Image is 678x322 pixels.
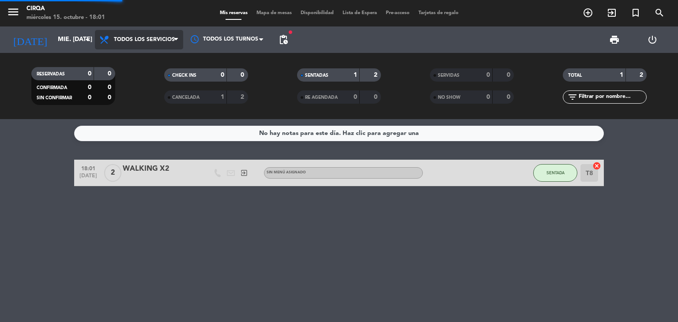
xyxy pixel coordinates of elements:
[241,72,246,78] strong: 0
[221,72,224,78] strong: 0
[567,92,578,102] i: filter_list
[215,11,252,15] span: Mis reservas
[533,164,577,182] button: SENTADA
[546,170,565,175] span: SENTADA
[305,95,338,100] span: RE AGENDADA
[240,169,248,177] i: exit_to_app
[259,128,419,139] div: No hay notas para este día. Haz clic para agregar una
[88,84,91,90] strong: 0
[77,163,99,173] span: 18:01
[88,71,91,77] strong: 0
[568,73,582,78] span: TOTAL
[26,4,105,13] div: CIRQA
[578,92,646,102] input: Filtrar por nombre...
[381,11,414,15] span: Pre-acceso
[37,72,65,76] span: RESERVADAS
[438,73,460,78] span: SERVIDAS
[606,7,617,18] i: exit_to_app
[609,34,620,45] span: print
[108,71,113,77] strong: 0
[82,34,93,45] i: arrow_drop_down
[108,84,113,90] strong: 0
[374,72,379,78] strong: 2
[414,11,463,15] span: Tarjetas de regalo
[507,94,512,100] strong: 0
[640,72,645,78] strong: 2
[288,30,293,35] span: fiber_manual_record
[7,5,20,19] i: menu
[507,72,512,78] strong: 0
[374,94,379,100] strong: 0
[241,94,246,100] strong: 2
[114,37,175,43] span: Todos los servicios
[592,161,601,170] i: cancel
[354,94,357,100] strong: 0
[630,7,641,18] i: turned_in_not
[278,34,289,45] span: pending_actions
[37,86,67,90] span: CONFIRMADA
[104,164,121,182] span: 2
[172,73,196,78] span: CHECK INS
[7,5,20,22] button: menu
[252,11,296,15] span: Mapa de mesas
[438,95,460,100] span: NO SHOW
[123,163,198,175] div: WALKING X2
[305,73,328,78] span: SENTADAS
[221,94,224,100] strong: 1
[267,171,306,174] span: Sin menú asignado
[77,173,99,183] span: [DATE]
[647,34,658,45] i: power_settings_new
[633,26,671,53] div: LOG OUT
[620,72,623,78] strong: 1
[26,13,105,22] div: miércoles 15. octubre - 18:01
[37,96,72,100] span: SIN CONFIRMAR
[108,94,113,101] strong: 0
[296,11,338,15] span: Disponibilidad
[486,72,490,78] strong: 0
[7,30,53,49] i: [DATE]
[654,7,665,18] i: search
[583,7,593,18] i: add_circle_outline
[486,94,490,100] strong: 0
[88,94,91,101] strong: 0
[172,95,200,100] span: CANCELADA
[354,72,357,78] strong: 1
[338,11,381,15] span: Lista de Espera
